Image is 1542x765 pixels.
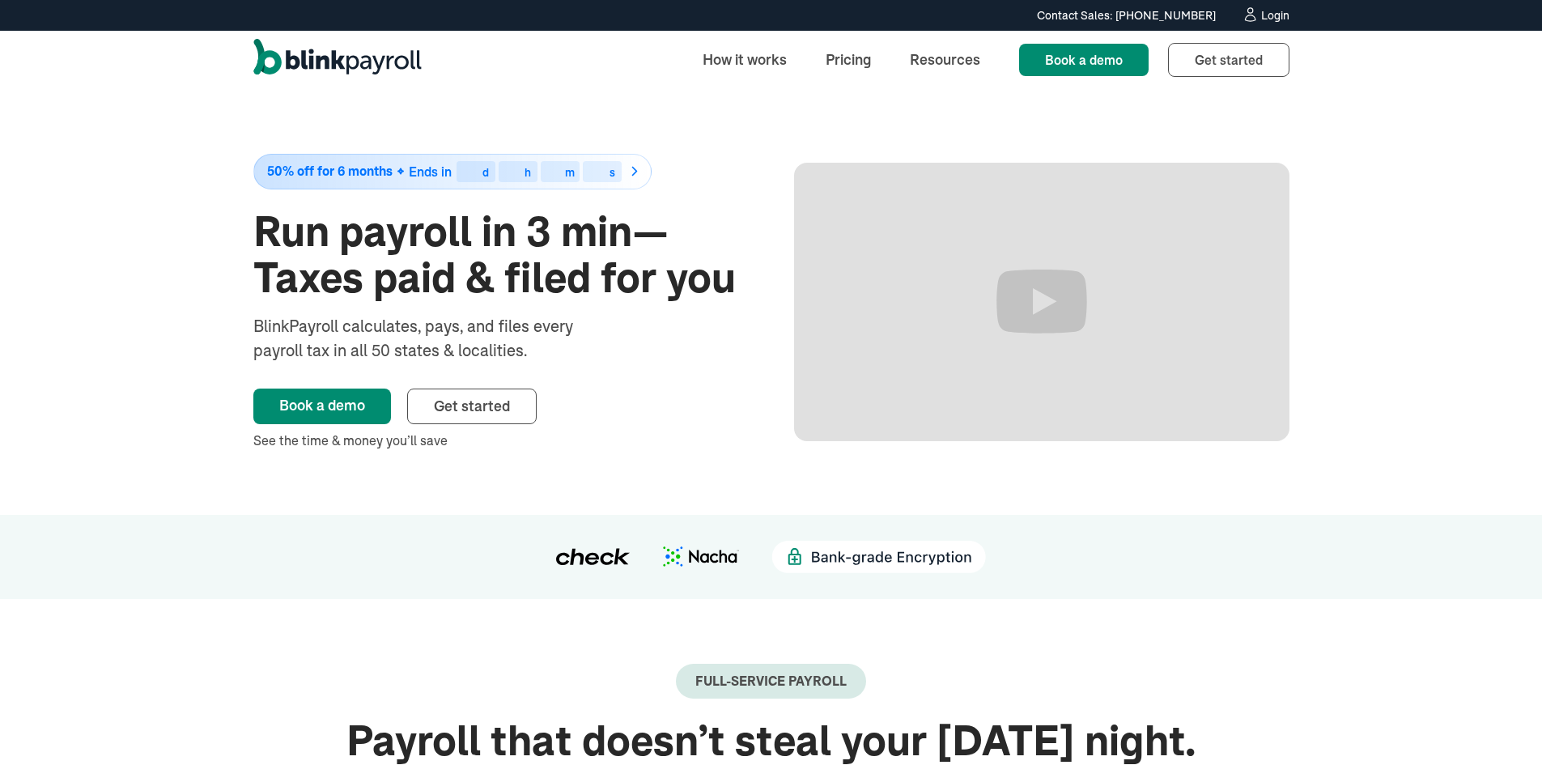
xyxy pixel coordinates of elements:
[407,389,537,424] a: Get started
[525,167,531,178] div: h
[1019,44,1149,76] a: Book a demo
[610,167,615,178] div: s
[1242,6,1289,24] a: Login
[813,42,884,77] a: Pricing
[897,42,993,77] a: Resources
[1037,7,1216,24] div: Contact Sales: [PHONE_NUMBER]
[253,209,749,301] h1: Run payroll in 3 min—Taxes paid & filed for you
[690,42,800,77] a: How it works
[409,164,452,180] span: Ends in
[1045,52,1123,68] span: Book a demo
[253,39,422,81] a: home
[695,674,847,689] div: Full-Service payroll
[253,389,391,424] a: Book a demo
[1168,43,1289,77] a: Get started
[482,167,489,178] div: d
[267,164,393,178] span: 50% off for 6 months
[253,154,749,189] a: 50% off for 6 monthsEnds indhms
[434,397,510,415] span: Get started
[1195,52,1263,68] span: Get started
[253,718,1289,764] h2: Payroll that doesn’t steal your [DATE] night.
[1261,10,1289,21] div: Login
[565,167,575,178] div: m
[794,163,1289,441] iframe: Run Payroll in 3 min with BlinkPayroll
[253,431,749,450] div: See the time & money you’ll save
[253,314,616,363] div: BlinkPayroll calculates, pays, and files every payroll tax in all 50 states & localities.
